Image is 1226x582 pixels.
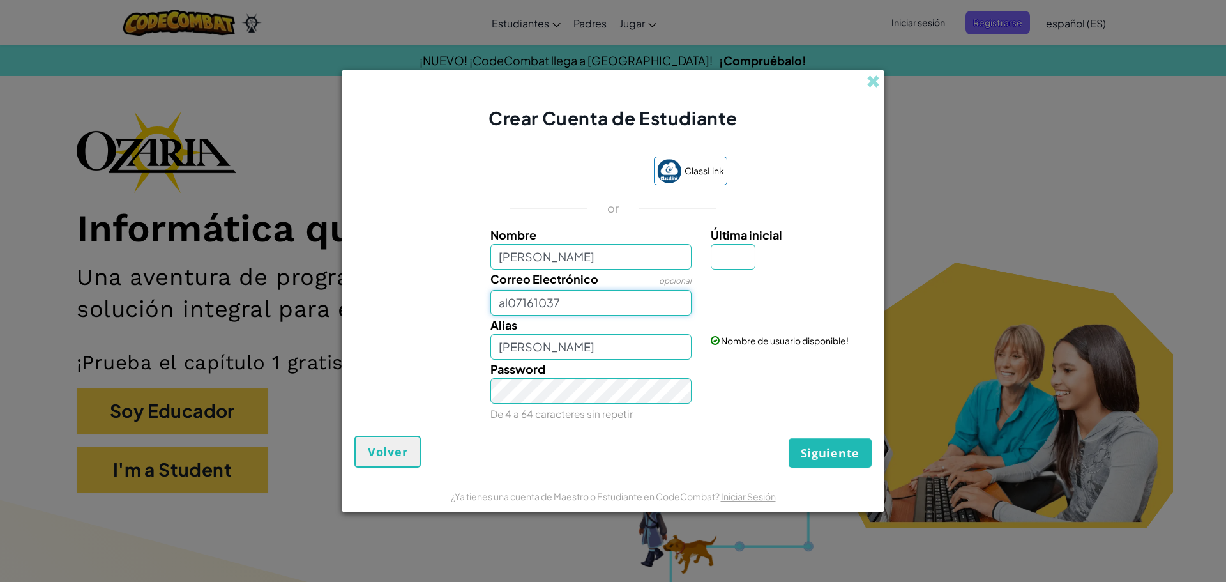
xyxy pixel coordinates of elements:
[368,444,407,459] span: Volver
[659,276,692,286] span: opcional
[721,335,849,346] span: Nombre de usuario disponible!
[490,408,633,420] small: De 4 a 64 caracteres sin repetir
[490,272,598,286] span: Correo Electrónico
[490,362,545,376] span: Password
[490,318,517,332] span: Alias
[490,227,536,242] span: Nombre
[801,445,859,461] span: Siguiente
[488,107,738,129] span: Crear Cuenta de Estudiante
[451,491,721,502] span: ¿Ya tienes una cuenta de Maestro o Estudiante en CodeCombat?
[657,159,681,183] img: classlink-logo-small.png
[607,201,619,216] p: or
[789,438,872,468] button: Siguiente
[354,436,421,468] button: Volver
[711,227,782,242] span: Última inicial
[721,491,776,502] a: Iniciar Sesión
[685,162,724,180] span: ClassLink
[492,158,647,186] iframe: Botón Iniciar sesión con Google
